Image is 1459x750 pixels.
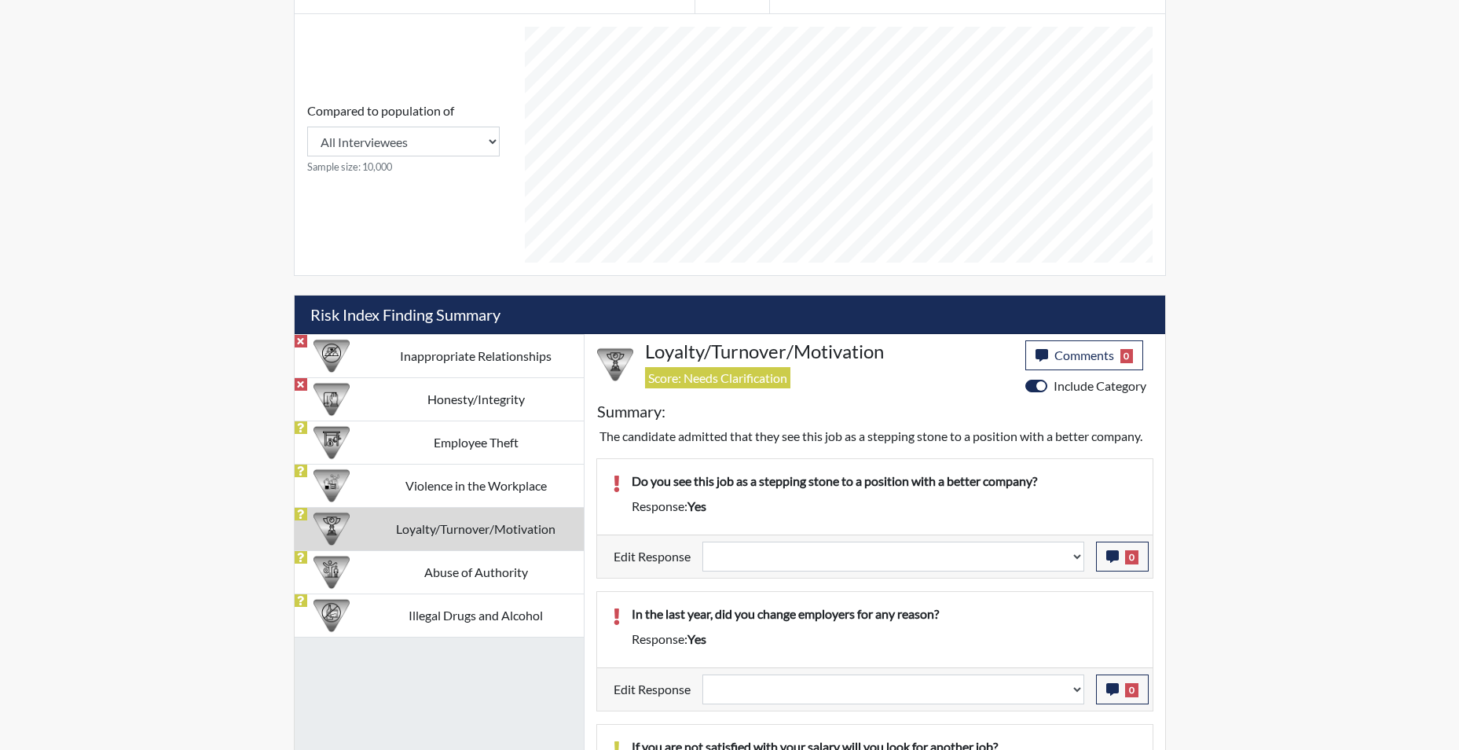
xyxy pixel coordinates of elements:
label: Edit Response [614,675,691,704]
img: CATEGORY%20ICON-17.40ef8247.png [313,511,350,547]
h5: Risk Index Finding Summary [295,296,1165,334]
p: Do you see this job as a stepping stone to a position with a better company? [632,472,1137,491]
span: Score: Needs Clarification [645,367,790,388]
div: Consistency Score comparison among population [307,101,500,175]
span: yes [687,631,706,646]
div: Update the test taker's response, the change might impact the score [691,542,1096,572]
img: CATEGORY%20ICON-14.139f8ef7.png [313,338,350,374]
span: 0 [1125,683,1138,697]
span: yes [687,498,706,513]
img: CATEGORY%20ICON-17.40ef8247.png [597,347,633,383]
td: Abuse of Authority [368,550,584,594]
td: Violence in the Workplace [368,464,584,507]
img: CATEGORY%20ICON-12.0f6f1024.png [313,597,350,634]
button: Comments0 [1025,340,1144,370]
td: Inappropriate Relationships [368,334,584,377]
img: CATEGORY%20ICON-01.94e51fac.png [313,554,350,590]
p: The candidate admitted that they see this job as a stepping stone to a position with a better com... [599,427,1150,446]
h5: Summary: [597,402,665,421]
p: In the last year, did you change employers for any reason? [632,605,1137,623]
img: CATEGORY%20ICON-11.a5f294f4.png [313,381,350,417]
div: Response: [620,497,1149,516]
span: Comments [1054,347,1114,362]
img: CATEGORY%20ICON-26.eccbb84f.png [313,468,350,504]
h4: Loyalty/Turnover/Motivation [645,340,1014,363]
label: Edit Response [614,542,691,572]
td: Loyalty/Turnover/Motivation [368,507,584,550]
div: Response: [620,630,1149,649]
small: Sample size: 10,000 [307,160,500,175]
td: Illegal Drugs and Alcohol [368,594,584,637]
button: 0 [1096,675,1149,704]
img: CATEGORY%20ICON-07.58b65e52.png [313,425,350,461]
td: Employee Theft [368,421,584,464]
button: 0 [1096,542,1149,572]
label: Compared to population of [307,101,454,120]
span: 0 [1120,349,1134,363]
label: Include Category [1054,377,1146,395]
div: Update the test taker's response, the change might impact the score [691,675,1096,704]
span: 0 [1125,550,1138,564]
td: Honesty/Integrity [368,377,584,421]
